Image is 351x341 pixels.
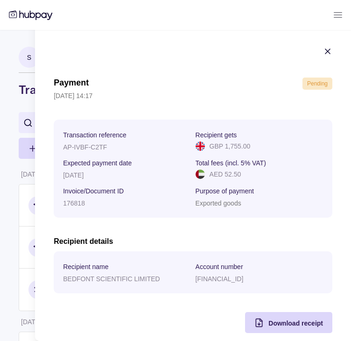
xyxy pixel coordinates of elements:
[63,131,126,139] p: Transaction reference
[63,143,107,151] p: AP-IVBF-C2TF
[63,199,85,207] p: 176818
[210,141,251,151] p: GBP 1,755.00
[63,275,160,283] p: BEDFONT SCIENTIFIC LIMITED
[54,91,332,101] p: [DATE] 14:17
[63,171,84,179] p: [DATE]
[63,263,108,270] p: Recipient name
[210,169,241,179] p: AED 52.50
[196,275,244,283] p: [FINANCIAL_ID]
[196,142,205,151] img: gb
[54,78,89,90] h1: Payment
[196,199,241,207] p: Exported goods
[196,131,237,139] p: Recipient gets
[245,312,332,333] button: Download receipt
[307,80,328,87] span: Pending
[196,159,266,167] p: Total fees (incl. 5% VAT)
[63,187,124,195] p: Invoice/Document ID
[54,236,332,247] h2: Recipient details
[268,320,323,327] span: Download receipt
[196,263,243,270] p: Account number
[63,159,132,167] p: Expected payment date
[196,170,205,179] img: ae
[196,187,254,195] p: Purpose of payment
